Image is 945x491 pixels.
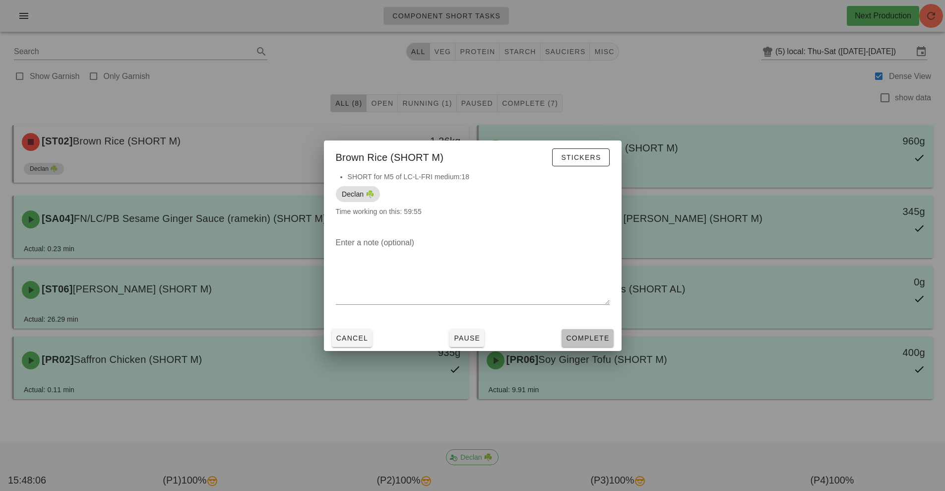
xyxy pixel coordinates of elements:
[449,329,484,347] button: Pause
[552,148,609,166] button: Stickers
[566,334,609,342] span: Complete
[348,171,610,182] li: SHORT for M5 of LC-L-FRI medium:18
[336,334,369,342] span: Cancel
[332,329,373,347] button: Cancel
[324,140,622,171] div: Brown Rice (SHORT M)
[324,171,622,227] div: Time working on this: 59:55
[453,334,480,342] span: Pause
[561,153,601,161] span: Stickers
[342,186,374,202] span: Declan ☘️
[562,329,613,347] button: Complete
